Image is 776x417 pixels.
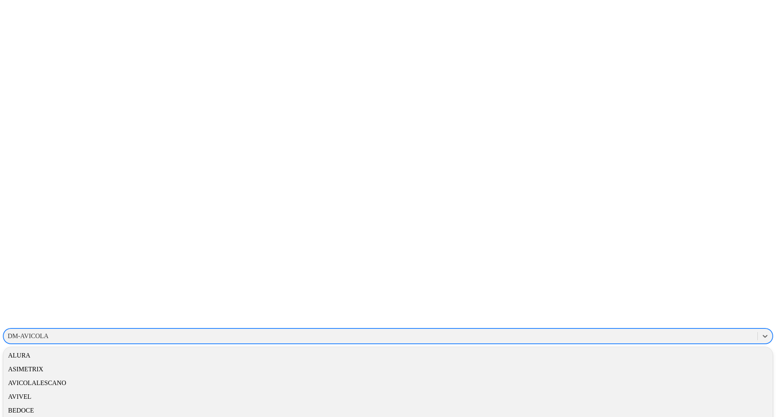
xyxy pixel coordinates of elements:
[3,390,773,404] div: AVIVEL
[3,349,773,362] div: ALURA
[3,376,773,390] div: AVICOLALESCANO
[3,362,773,376] div: ASIMETRIX
[8,332,48,340] div: DM-AVICOLA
